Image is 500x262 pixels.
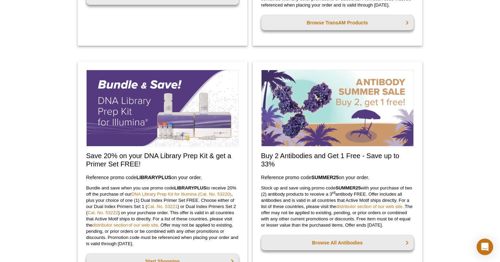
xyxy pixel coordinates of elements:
a: Browse All Antibodies [261,235,414,250]
h3: Reference promo code on your order. [261,173,414,182]
img: Save on our DNA Library Prep Kit [86,70,239,146]
img: Save on Antibodies [261,70,414,146]
a: Cat. No. 53222 [88,210,118,215]
a: Cat. No. 53221 [147,204,178,209]
h3: Reference promo code on your order. [86,173,239,182]
h2: Buy 2 Antibodies and Get 1 Free - Save up to 33% [261,152,414,168]
p: Bundle and save when you use promo code to receive 20% off the purchase of our , plus your choice... [86,185,239,247]
strong: LIBRARYPLUS [174,185,206,190]
strong: SUMMER25 [311,175,339,180]
strong: SUMMER25 [336,185,361,190]
a: distributor section of our web site [92,222,158,228]
h2: Save 20% on your DNA Library Prep Kit & get a Primer Set FREE! [86,152,239,168]
strong: LIBRARYPLUS [136,175,171,180]
div: Open Intercom Messenger [477,239,493,255]
sup: rd [332,190,335,194]
a: DNA Library Prep Kit for Illumina (Cat. No. 53220) [131,192,231,197]
a: Browse TransAM Products [261,15,414,30]
a: distributor section of our web site [336,204,402,209]
p: Stock up and save using promo code with your purchase of two (2) antibody products to receive a 3... [261,185,414,228]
